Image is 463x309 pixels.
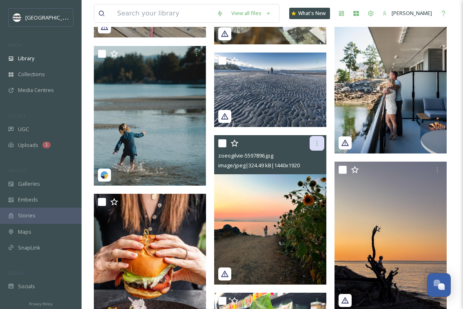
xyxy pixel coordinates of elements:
[18,70,45,78] span: Collections
[8,113,26,119] span: COLLECT
[100,171,109,179] img: snapsea-logo.png
[214,136,326,285] img: zoeogilvie-5597896.jpg
[13,13,21,22] img: parks%20beach.jpg
[427,273,451,297] button: Open Chat
[392,9,432,17] span: [PERSON_NAME]
[18,86,54,94] span: Media Centres
[335,13,447,153] img: fairwindscommunity-5534119.jpg
[18,283,35,290] span: Socials
[218,162,300,169] span: image/jpeg | 324.49 kB | 1440 x 1920
[18,196,38,204] span: Embeds
[227,5,275,21] a: View all files
[29,298,53,308] a: Privacy Policy
[94,46,206,186] img: beachacresresort-5458104.jpg
[29,301,53,307] span: Privacy Policy
[18,228,31,236] span: Maps
[18,125,29,133] span: UGC
[18,180,40,188] span: Galleries
[18,55,34,62] span: Library
[18,244,40,252] span: SnapLink
[8,270,24,276] span: SOCIALS
[378,5,436,21] a: [PERSON_NAME]
[289,8,330,19] a: What's New
[8,42,22,48] span: MEDIA
[218,152,273,159] span: zoeogilvie-5597896.jpg
[18,141,38,149] span: Uploads
[18,212,35,219] span: Stories
[113,4,213,22] input: Search your library
[25,13,98,21] span: [GEOGRAPHIC_DATA] Tourism
[214,53,326,127] img: shorewaterqualicumbeach-5458115.jpg
[42,142,51,148] div: 1
[8,167,27,173] span: WIDGETS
